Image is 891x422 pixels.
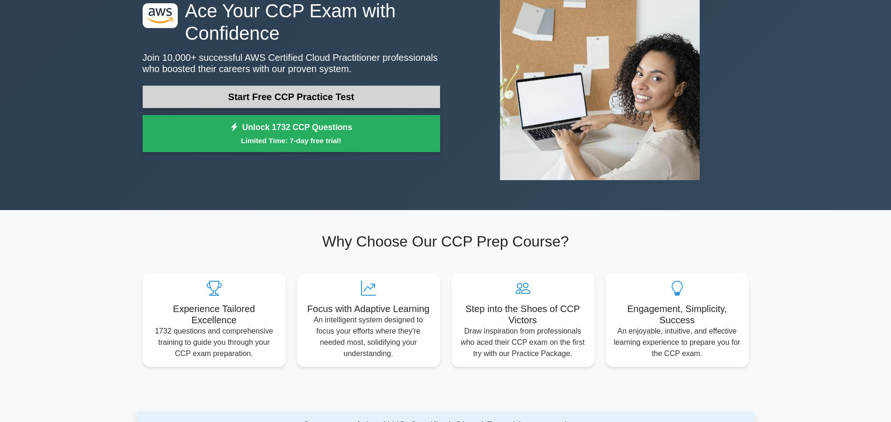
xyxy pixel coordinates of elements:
[154,135,428,146] small: Limited Time: 7-day free trial!
[304,303,433,314] h5: Focus with Adaptive Learning
[150,303,278,326] h5: Experience Tailored Excellence
[613,303,741,326] h5: Engagement, Simplicity, Success
[304,314,433,359] p: An intelligent system designed to focus your efforts where they're needed most, solidifying your ...
[150,326,278,359] p: 1732 questions and comprehensive training to guide you through your CCP exam preparation.
[143,86,440,108] a: Start Free CCP Practice Test
[143,52,440,74] p: Join 10,000+ successful AWS Certified Cloud Practitioner professionals who boosted their careers ...
[143,115,440,153] a: Unlock 1732 CCP QuestionsLimited Time: 7-day free trial!
[143,233,749,250] h2: Why Choose Our CCP Prep Course?
[459,303,587,326] h5: Step into the Shoes of CCP Victors
[613,326,741,359] p: An enjoyable, intuitive, and effective learning experience to prepare you for the CCP exam.
[459,326,587,359] p: Draw inspiration from professionals who aced their CCP exam on the first try with our Practice Pa...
